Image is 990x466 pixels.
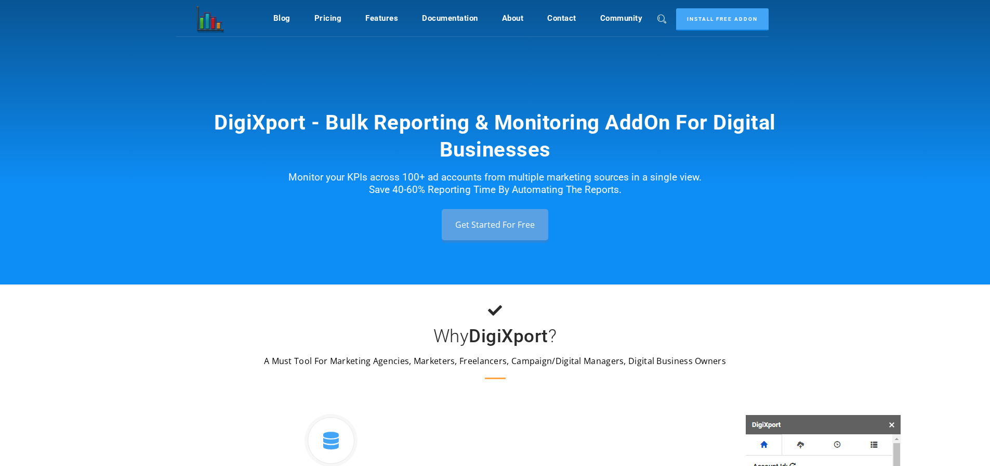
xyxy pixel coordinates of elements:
b: DigiXport [469,326,548,347]
a: About [502,8,524,28]
a: Get Started For Free [442,209,548,240]
a: Blog [273,8,291,28]
a: Contact [547,8,576,28]
a: Documentation [422,8,478,28]
a: Community [600,8,643,28]
a: Pricing [314,8,342,28]
a: Features [365,8,398,28]
h1: DigiXport - Bulk Reporting & Monitoring AddOn For Digital Businesses [199,109,791,163]
a: Install Free Addon [676,8,769,31]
